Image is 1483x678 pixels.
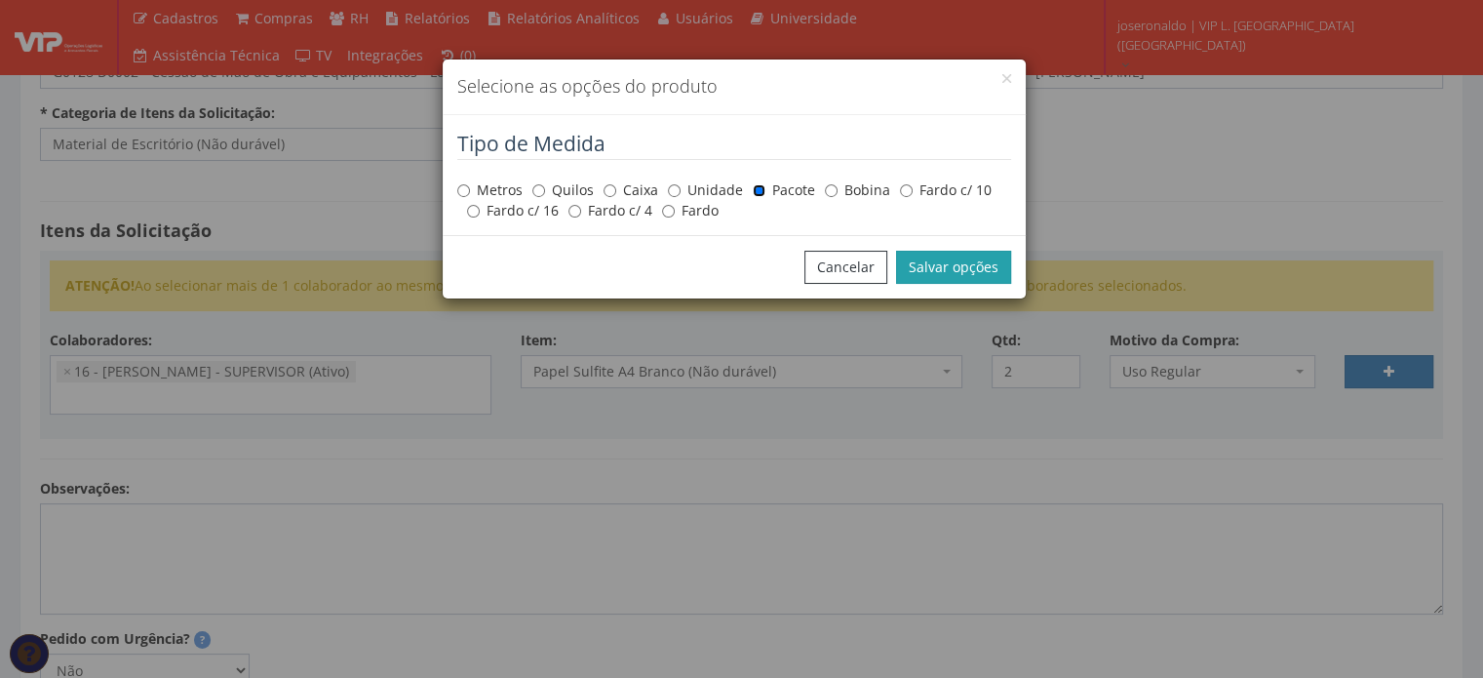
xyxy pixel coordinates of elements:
[900,180,992,200] label: Fardo c/ 10
[804,251,887,284] button: Cancelar
[896,251,1011,284] button: Salvar opções
[662,201,719,220] label: Fardo
[668,180,743,200] label: Unidade
[457,130,1011,160] legend: Tipo de Medida
[825,180,890,200] label: Bobina
[532,180,594,200] label: Quilos
[457,74,1011,100] h4: Selecione as opções do produto
[604,180,658,200] label: Caixa
[753,180,815,200] label: Pacote
[457,180,523,200] label: Metros
[467,201,559,220] label: Fardo c/ 16
[568,201,652,220] label: Fardo c/ 4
